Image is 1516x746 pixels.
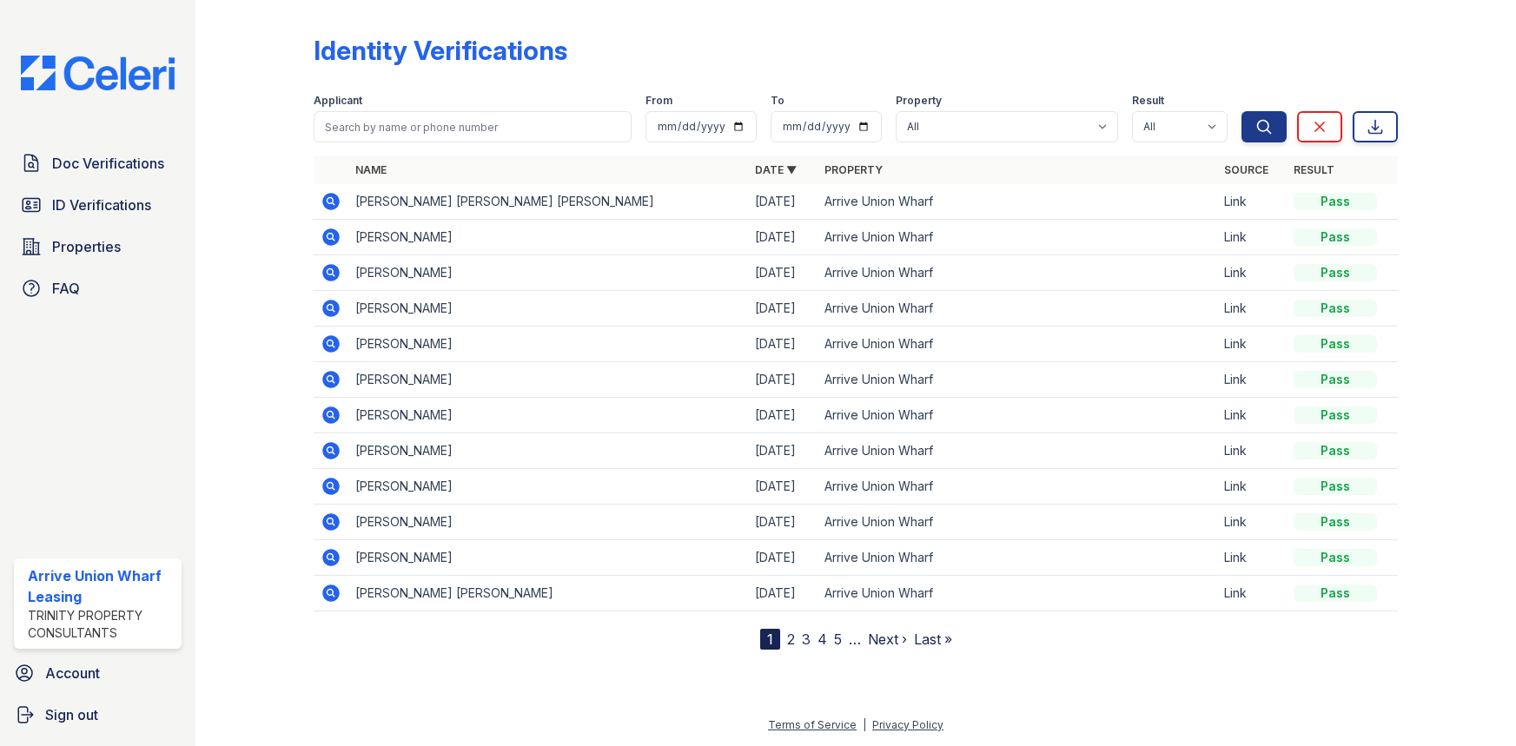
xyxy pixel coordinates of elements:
a: Doc Verifications [14,146,182,181]
a: Name [355,163,387,176]
td: [DATE] [748,576,818,611]
td: Arrive Union Wharf [818,220,1217,255]
a: Properties [14,229,182,264]
td: Arrive Union Wharf [818,327,1217,362]
div: Pass [1294,478,1377,495]
a: Next › [868,630,907,648]
td: Link [1217,433,1287,469]
td: Link [1217,184,1287,220]
td: Arrive Union Wharf [818,540,1217,576]
span: Properties [52,236,121,257]
td: [PERSON_NAME] [348,469,748,505]
span: Account [45,663,100,683]
td: [PERSON_NAME] [348,362,748,398]
td: [DATE] [748,540,818,576]
a: Source [1224,163,1268,176]
div: Pass [1294,300,1377,317]
td: [PERSON_NAME] [348,540,748,576]
td: Link [1217,576,1287,611]
a: FAQ [14,271,182,306]
a: Date ▼ [755,163,797,176]
td: Link [1217,469,1287,505]
div: Pass [1294,549,1377,566]
td: Arrive Union Wharf [818,255,1217,291]
div: Pass [1294,371,1377,388]
td: Arrive Union Wharf [818,505,1217,540]
td: [PERSON_NAME] [348,398,748,433]
label: Result [1132,94,1164,108]
td: [DATE] [748,469,818,505]
div: Identity Verifications [314,35,567,66]
td: Link [1217,255,1287,291]
span: Sign out [45,704,98,725]
td: Arrive Union Wharf [818,469,1217,505]
td: Arrive Union Wharf [818,576,1217,611]
span: … [849,629,861,650]
label: To [771,94,784,108]
td: [DATE] [748,362,818,398]
div: Pass [1294,513,1377,531]
div: Pass [1294,406,1377,424]
td: [PERSON_NAME] [348,505,748,540]
label: Property [896,94,942,108]
td: Link [1217,362,1287,398]
td: Arrive Union Wharf [818,433,1217,469]
td: [PERSON_NAME] [348,220,748,255]
td: Arrive Union Wharf [818,184,1217,220]
a: Last » [914,630,952,648]
td: [PERSON_NAME] [348,291,748,327]
img: CE_Logo_Blue-a8612792a0a2168367f1c8372b55b34899dd931a85d93a1a3d3e32e68fde9ad4.png [7,56,189,90]
a: Result [1294,163,1334,176]
td: [DATE] [748,433,818,469]
a: 3 [802,630,811,648]
div: | [863,718,866,731]
td: [PERSON_NAME] [PERSON_NAME] [348,576,748,611]
td: Link [1217,291,1287,327]
td: Link [1217,540,1287,576]
div: Pass [1294,228,1377,246]
div: Arrive Union Wharf Leasing [28,565,175,607]
label: Applicant [314,94,362,108]
td: [DATE] [748,220,818,255]
a: 2 [787,630,795,648]
div: Trinity Property Consultants [28,607,175,642]
td: Arrive Union Wharf [818,398,1217,433]
td: [PERSON_NAME] [348,327,748,362]
a: Property [824,163,883,176]
td: [DATE] [748,505,818,540]
a: 4 [818,630,827,648]
td: [PERSON_NAME] [PERSON_NAME] [PERSON_NAME] [348,184,748,220]
div: 1 [760,629,780,650]
td: [DATE] [748,327,818,362]
label: From [645,94,672,108]
span: ID Verifications [52,195,151,215]
a: Sign out [7,697,189,732]
div: Pass [1294,193,1377,210]
a: Privacy Policy [872,718,943,731]
div: Pass [1294,264,1377,281]
a: 5 [834,630,842,648]
td: [DATE] [748,184,818,220]
td: [DATE] [748,291,818,327]
input: Search by name or phone number [314,111,632,142]
td: Link [1217,220,1287,255]
td: Arrive Union Wharf [818,291,1217,327]
td: Link [1217,327,1287,362]
td: Link [1217,398,1287,433]
td: [PERSON_NAME] [348,433,748,469]
td: [PERSON_NAME] [348,255,748,291]
a: Terms of Service [768,718,857,731]
td: [DATE] [748,255,818,291]
div: Pass [1294,584,1377,602]
td: [DATE] [748,398,818,433]
td: Link [1217,505,1287,540]
a: Account [7,656,189,690]
span: FAQ [52,278,80,299]
td: Arrive Union Wharf [818,362,1217,398]
span: Doc Verifications [52,153,164,174]
a: ID Verifications [14,188,182,222]
div: Pass [1294,335,1377,353]
div: Pass [1294,442,1377,459]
